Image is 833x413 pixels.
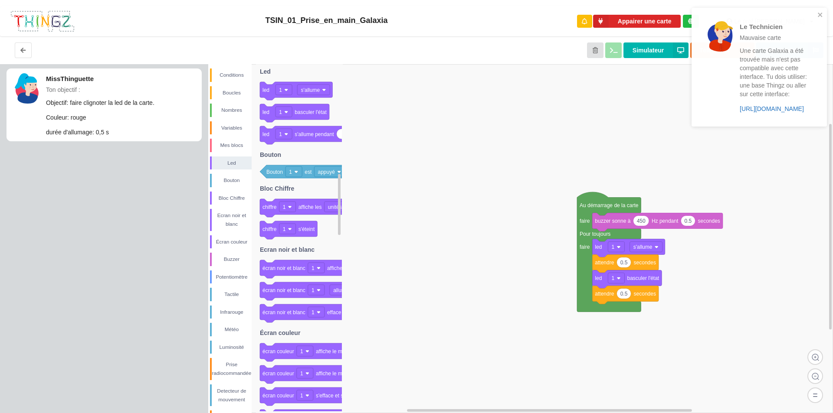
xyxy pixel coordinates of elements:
[298,204,322,210] text: affiche les
[633,244,653,250] text: s'allume
[262,87,269,93] text: led
[46,128,197,137] p: durée d'allumage: 0,5 s
[46,113,197,122] p: Couleur: rouge
[262,226,277,232] text: chiffre
[212,237,252,246] div: Écran couleur
[260,185,295,192] text: Bloc Chiffre
[595,218,630,224] text: buzzer sonne à
[587,42,604,58] button: Annuler les modifications et revenir au début de l'étape
[298,226,315,232] text: s'éteint
[593,15,681,28] button: Appairer une carte
[634,260,656,266] text: secondes
[212,159,252,167] div: Led
[262,287,305,293] text: écran noir et blanc
[212,88,252,97] div: Boucles
[300,348,303,354] text: 1
[84,16,569,26] div: TSIN_01_Prise_en_main_Galaxia
[260,68,271,75] text: Led
[212,71,252,79] div: Conditions
[300,393,303,399] text: 1
[740,105,804,112] a: [URL][DOMAIN_NAME]
[301,87,320,93] text: s'allume
[262,131,269,137] text: led
[620,291,628,297] text: 0.5
[260,151,281,158] text: Bouton
[595,244,602,250] text: led
[627,275,659,281] text: basculer l'état
[262,393,294,399] text: écran couleur
[289,169,292,175] text: 1
[327,309,359,315] text: efface la ligne
[10,10,75,33] img: thingz_logo.png
[212,176,252,185] div: Bouton
[312,287,315,293] text: 1
[740,22,807,31] p: Le Technicien
[595,291,614,297] text: attendre
[316,393,371,399] text: s'efface et se remplit en
[295,109,327,115] text: basculer l'état
[312,309,315,315] text: 1
[580,231,610,237] text: Pour toujours
[212,290,252,299] div: Tactile
[580,244,590,250] text: faire
[634,291,656,297] text: secondes
[305,169,312,175] text: est
[46,85,197,94] p: Ton objectif :
[46,98,197,107] p: Objectif: faire clignoter la led de la carte.
[637,218,646,224] text: 450
[595,260,614,266] text: attendre
[612,275,615,281] text: 1
[46,74,197,83] p: MissThinguette
[262,348,294,354] text: écran couleur
[262,109,269,115] text: led
[328,204,342,210] text: unités
[283,204,286,210] text: 1
[212,387,252,404] div: Detecteur de mouvement
[212,273,252,281] div: Potentiomètre
[212,343,252,351] div: Luminosité
[817,11,823,20] button: close
[212,141,252,150] div: Mes blocs
[580,202,639,208] text: Au démarrage de la carte
[612,244,615,250] text: 1
[685,218,692,224] text: 0.5
[262,309,305,315] text: écran noir et blanc
[652,218,679,224] text: Hz pendant
[212,194,252,202] div: Bloc Chiffre
[212,360,252,377] div: Prise radiocommandée
[300,371,303,377] text: 1
[316,348,359,354] text: affiche le message
[212,255,252,263] div: Buzzer
[683,15,699,28] div: Tu es connecté au serveur de création de Thingz
[279,87,282,93] text: 1
[283,226,286,232] text: 1
[318,169,335,175] text: appuyé
[212,325,252,334] div: Météo
[266,169,283,175] text: Bouton
[698,218,720,224] text: secondes
[595,275,602,281] text: led
[295,131,334,137] text: s'allume pendant
[620,260,628,266] text: 0.5
[212,211,252,228] div: Ecran noir et blanc
[262,371,294,377] text: écran couleur
[333,287,349,293] text: allume
[327,265,371,271] text: affiche le message
[580,218,590,224] text: faire
[623,42,689,58] button: Simulateur
[316,371,359,377] text: affiche le message
[212,124,252,132] div: Variables
[212,308,252,316] div: Infrarouge
[740,46,807,98] p: Une carte Galaxia a été trouvée mais n'est pas compatible avec cette interface. Tu dois utiliser:...
[279,131,282,137] text: 1
[279,109,282,115] text: 1
[212,106,252,114] div: Nombres
[260,246,315,253] text: Ecran noir et blanc
[262,204,277,210] text: chiffre
[262,265,305,271] text: écran noir et blanc
[312,265,315,271] text: 1
[740,33,807,42] p: Mauvaise carte
[260,329,301,336] text: Écran couleur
